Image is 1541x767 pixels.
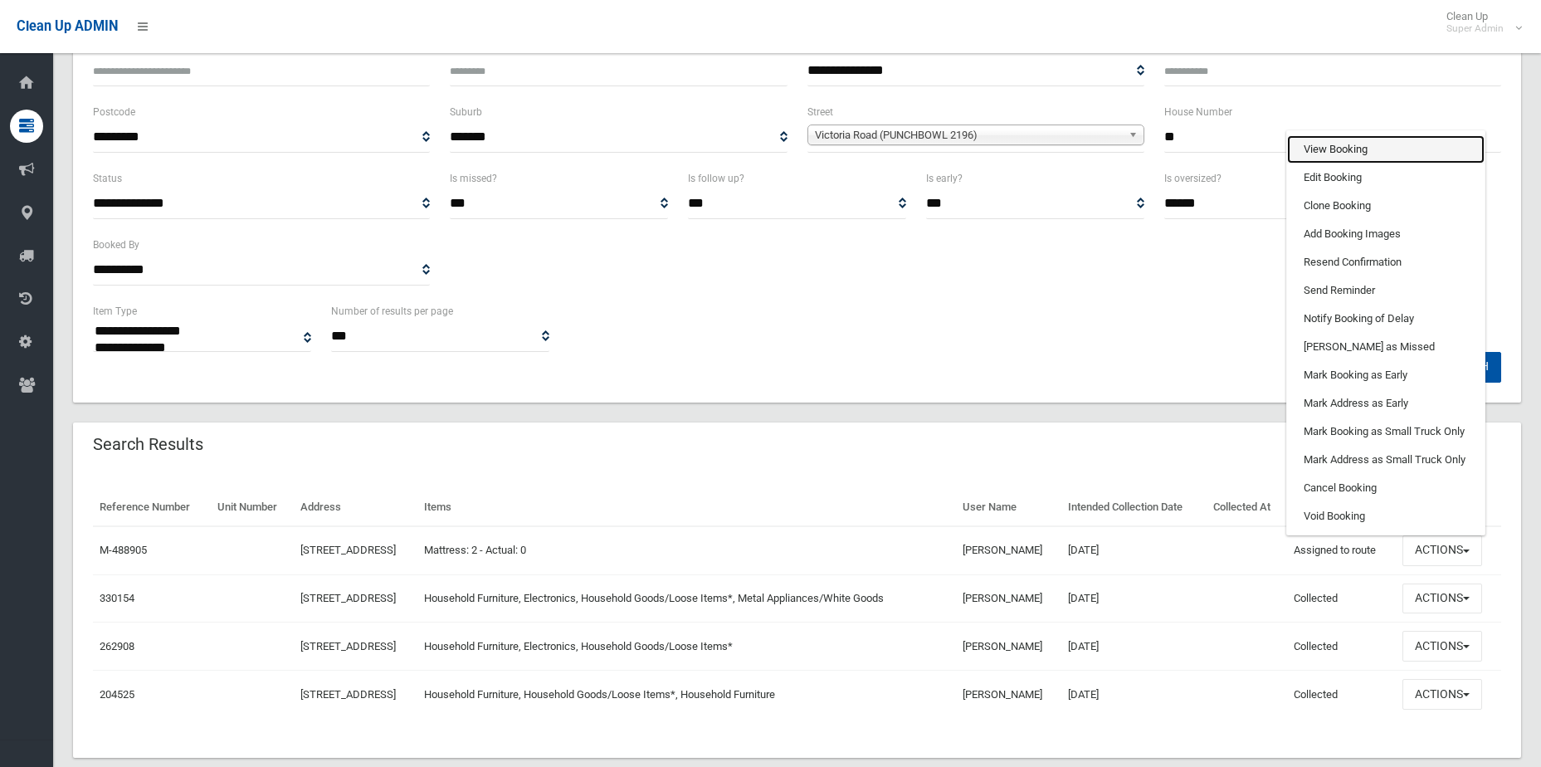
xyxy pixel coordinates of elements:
[93,103,135,121] label: Postcode
[17,18,118,34] span: Clean Up ADMIN
[1287,623,1396,671] td: Collected
[1287,361,1485,389] a: Mark Booking as Early
[1287,276,1485,305] a: Send Reminder
[100,592,134,604] a: 330154
[1402,535,1482,566] button: Actions
[1446,22,1504,35] small: Super Admin
[1402,679,1482,710] button: Actions
[1287,671,1396,718] td: Collected
[450,169,497,188] label: Is missed?
[417,489,955,526] th: Items
[1287,418,1485,446] a: Mark Booking as Small Truck Only
[1402,584,1482,614] button: Actions
[1287,502,1485,530] a: Void Booking
[93,489,211,526] th: Reference Number
[1061,671,1207,718] td: [DATE]
[926,169,963,188] label: Is early?
[1287,248,1485,276] a: Resend Confirmation
[93,236,139,254] label: Booked By
[93,169,122,188] label: Status
[1287,526,1396,574] td: Assigned to route
[1402,631,1482,662] button: Actions
[1061,623,1207,671] td: [DATE]
[417,671,955,718] td: Household Furniture, Household Goods/Loose Items*, Household Furniture
[1061,489,1207,526] th: Intended Collection Date
[1207,489,1287,526] th: Collected At
[211,489,294,526] th: Unit Number
[1287,446,1485,474] a: Mark Address as Small Truck Only
[956,526,1061,574] td: [PERSON_NAME]
[956,489,1061,526] th: User Name
[1287,574,1396,623] td: Collected
[300,592,396,604] a: [STREET_ADDRESS]
[1061,574,1207,623] td: [DATE]
[417,623,955,671] td: Household Furniture, Electronics, Household Goods/Loose Items*
[1061,526,1207,574] td: [DATE]
[807,103,833,121] label: Street
[100,640,134,652] a: 262908
[73,428,223,461] header: Search Results
[1164,169,1222,188] label: Is oversized?
[294,489,417,526] th: Address
[1287,135,1485,164] a: View Booking
[1287,333,1485,361] a: [PERSON_NAME] as Missed
[956,671,1061,718] td: [PERSON_NAME]
[93,302,137,320] label: Item Type
[300,544,396,556] a: [STREET_ADDRESS]
[100,544,147,556] a: M-488905
[688,169,744,188] label: Is follow up?
[956,574,1061,623] td: [PERSON_NAME]
[1287,220,1485,248] a: Add Booking Images
[1287,305,1485,333] a: Notify Booking of Delay
[300,640,396,652] a: [STREET_ADDRESS]
[417,526,955,574] td: Mattress: 2 - Actual: 0
[1287,474,1485,502] a: Cancel Booking
[100,688,134,701] a: 204525
[1164,103,1232,121] label: House Number
[1287,389,1485,418] a: Mark Address as Early
[1287,164,1485,192] a: Edit Booking
[1438,10,1520,35] span: Clean Up
[417,574,955,623] td: Household Furniture, Electronics, Household Goods/Loose Items*, Metal Appliances/White Goods
[1287,192,1485,220] a: Clone Booking
[300,688,396,701] a: [STREET_ADDRESS]
[956,623,1061,671] td: [PERSON_NAME]
[331,302,453,320] label: Number of results per page
[815,125,1122,145] span: Victoria Road (PUNCHBOWL 2196)
[450,103,482,121] label: Suburb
